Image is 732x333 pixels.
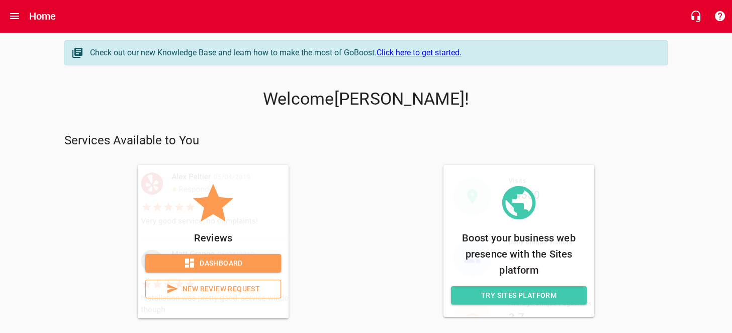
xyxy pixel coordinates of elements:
[684,4,708,28] button: Live Chat
[451,230,587,278] p: Boost your business web presence with the Sites platform
[154,283,272,295] span: New Review Request
[153,257,273,270] span: Dashboard
[459,289,579,302] span: Try Sites Platform
[145,280,281,298] a: New Review Request
[145,230,281,246] p: Reviews
[145,254,281,273] a: Dashboard
[64,133,668,149] p: Services Available to You
[3,4,27,28] button: Open drawer
[29,8,56,24] h6: Home
[708,4,732,28] button: Support Portal
[451,286,587,305] a: Try Sites Platform
[64,89,668,109] p: Welcome [PERSON_NAME] !
[377,48,462,57] a: Click here to get started.
[90,47,657,59] div: Check out our new Knowledge Base and learn how to make the most of GoBoost.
